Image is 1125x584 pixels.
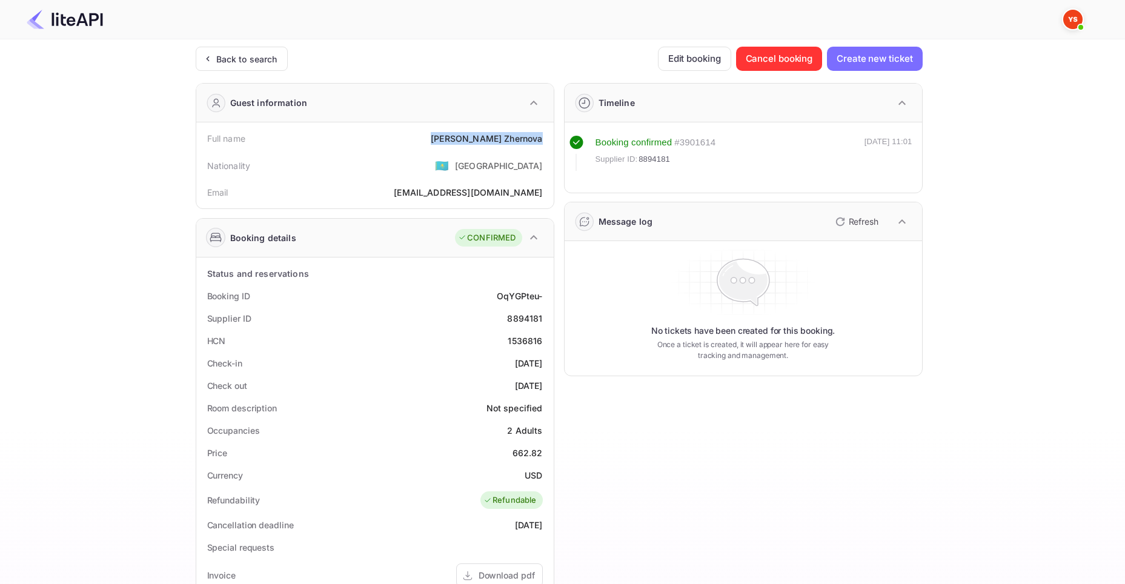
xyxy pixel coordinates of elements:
div: Status and reservations [207,267,309,280]
div: Invoice [207,569,236,582]
div: USD [525,469,542,482]
div: Check-in [207,357,242,370]
button: Edit booking [658,47,731,71]
div: Room description [207,402,277,414]
img: LiteAPI Logo [27,10,103,29]
span: United States [435,154,449,176]
div: [DATE] 11:01 [864,136,912,171]
div: 2 Adults [507,424,542,437]
button: Create new ticket [827,47,922,71]
div: CONFIRMED [458,232,516,244]
div: [EMAIL_ADDRESS][DOMAIN_NAME] [394,186,542,199]
div: OqYGPteu- [497,290,542,302]
div: [GEOGRAPHIC_DATA] [455,159,543,172]
div: Not specified [486,402,543,414]
div: Refundability [207,494,261,506]
div: 8894181 [507,312,542,325]
div: Occupancies [207,424,260,437]
div: 662.82 [513,446,543,459]
div: [DATE] [515,357,543,370]
p: Once a ticket is created, it will appear here for easy tracking and management. [648,339,839,361]
div: Price [207,446,228,459]
div: [DATE] [515,519,543,531]
div: HCN [207,334,226,347]
p: No tickets have been created for this booking. [651,325,835,337]
div: [PERSON_NAME] Zhernova [431,132,542,145]
div: Guest information [230,96,308,109]
div: Currency [207,469,243,482]
div: Message log [599,215,653,228]
div: Booking ID [207,290,250,302]
span: 8894181 [639,153,670,165]
div: Supplier ID [207,312,251,325]
div: Booking confirmed [596,136,672,150]
div: Check out [207,379,247,392]
div: # 3901614 [674,136,715,150]
div: 1536816 [508,334,542,347]
div: Refundable [483,494,537,506]
p: Refresh [849,215,878,228]
button: Cancel booking [736,47,823,71]
div: Booking details [230,231,296,244]
div: Nationality [207,159,251,172]
div: Download pdf [479,569,535,582]
div: Timeline [599,96,635,109]
div: Email [207,186,228,199]
div: Full name [207,132,245,145]
span: Supplier ID: [596,153,638,165]
img: Yandex Support [1063,10,1083,29]
div: Back to search [216,53,277,65]
div: Special requests [207,541,274,554]
div: Cancellation deadline [207,519,294,531]
button: Refresh [828,212,883,231]
div: [DATE] [515,379,543,392]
